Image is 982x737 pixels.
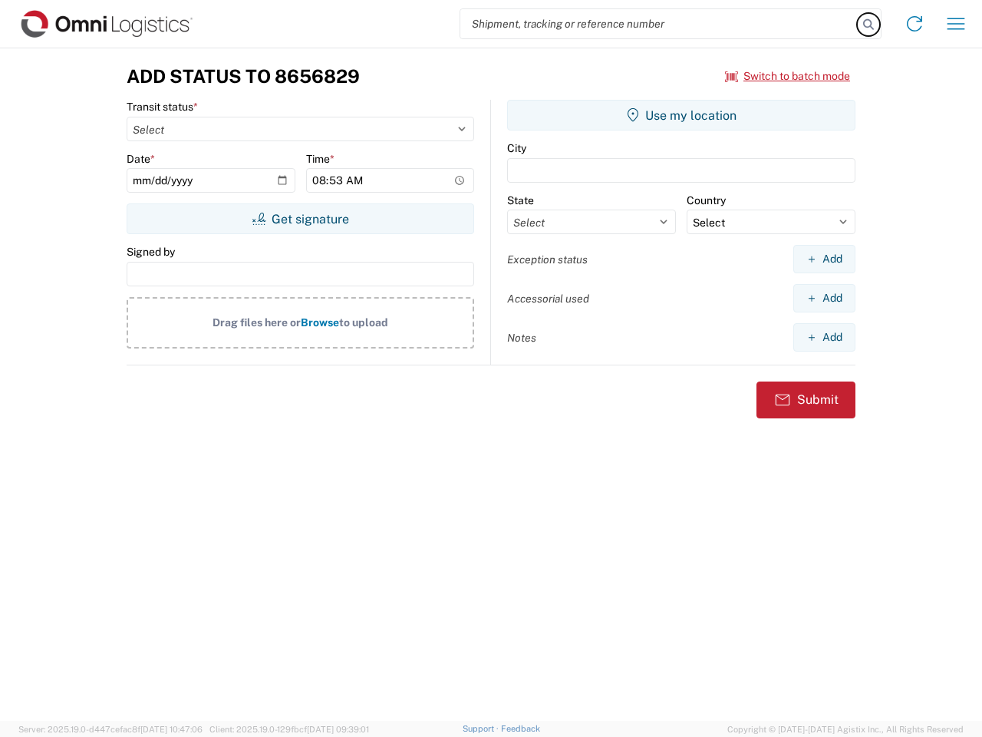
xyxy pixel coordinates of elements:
[507,193,534,207] label: State
[756,382,855,418] button: Submit
[507,141,526,155] label: City
[307,725,369,734] span: [DATE] 09:39:01
[793,323,855,352] button: Add
[793,245,855,273] button: Add
[127,245,175,259] label: Signed by
[501,724,540,733] a: Feedback
[127,203,474,234] button: Get signature
[727,722,964,736] span: Copyright © [DATE]-[DATE] Agistix Inc., All Rights Reserved
[18,725,203,734] span: Server: 2025.19.0-d447cefac8f
[460,9,858,38] input: Shipment, tracking or reference number
[209,725,369,734] span: Client: 2025.19.0-129fbcf
[306,152,334,166] label: Time
[507,253,588,266] label: Exception status
[127,100,198,114] label: Transit status
[725,64,850,89] button: Switch to batch mode
[507,100,855,131] button: Use my location
[507,292,589,306] label: Accessorial used
[127,152,155,166] label: Date
[793,284,855,312] button: Add
[507,331,536,345] label: Notes
[463,724,501,733] a: Support
[301,316,339,329] span: Browse
[339,316,388,329] span: to upload
[127,65,360,88] h3: Add Status to 8656829
[687,193,726,207] label: Country
[213,316,301,329] span: Drag files here or
[140,725,203,734] span: [DATE] 10:47:06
